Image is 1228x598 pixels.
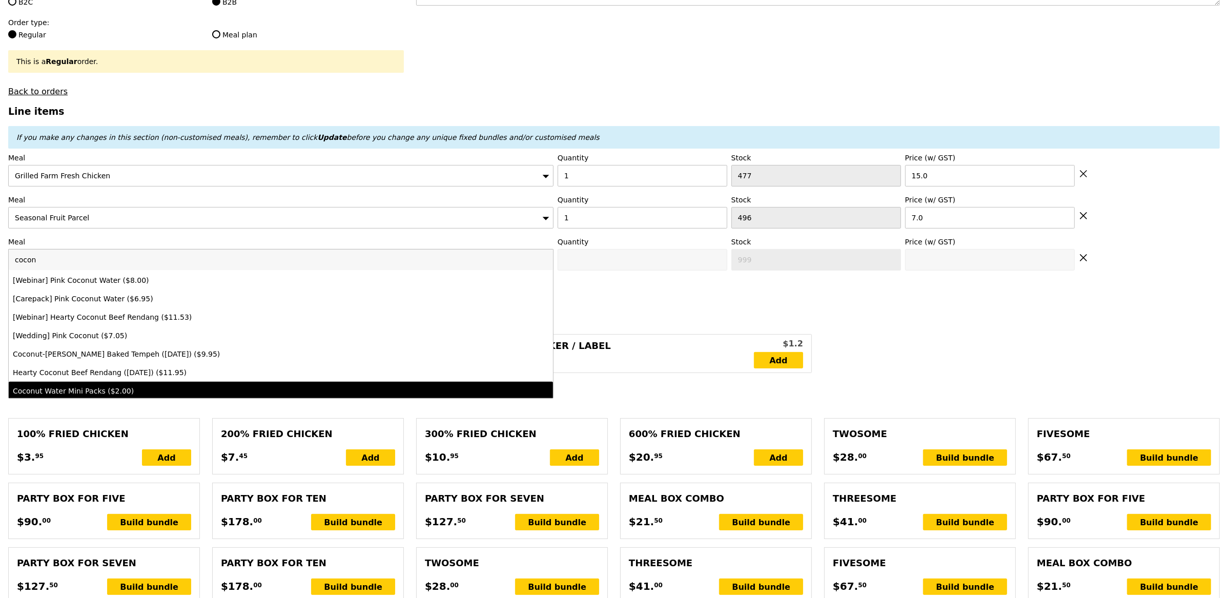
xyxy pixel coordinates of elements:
label: Regular [8,30,200,40]
label: Meal [8,153,554,163]
span: 50 [49,581,58,589]
span: 95 [654,452,663,460]
span: $7. [221,449,239,465]
span: 00 [253,517,262,525]
label: Stock [731,153,901,163]
span: Grilled Farm Fresh Chicken [15,172,110,180]
span: 00 [42,517,51,525]
div: Twosome [425,556,599,570]
div: Build bundle [107,579,191,595]
div: Coconut Water Mini Packs ($2.00) [13,386,415,396]
div: [Wedding] Pink Coconut ($7.05) [13,331,415,341]
div: Build bundle [1127,449,1211,466]
span: $28. [425,579,450,594]
span: 50 [1062,581,1071,589]
div: Party Box for Ten [221,491,395,506]
span: $90. [1037,514,1062,529]
span: $41. [833,514,858,529]
span: $90. [17,514,42,529]
label: Meal plan [212,30,404,40]
div: Build bundle [311,514,395,530]
span: $21. [629,514,654,529]
label: Meal [8,237,554,247]
div: Build bundle [719,579,803,595]
div: Threesome [629,556,803,570]
span: $127. [425,514,457,529]
span: 00 [1062,517,1071,525]
span: 00 [858,517,867,525]
div: [Webinar] Hearty Coconut Beef Rendang ($11.53) [13,312,415,322]
label: Price (w/ GST) [905,153,1075,163]
div: Party Box for Seven [17,556,191,570]
div: Build bundle [923,449,1007,466]
div: Build bundle [923,514,1007,530]
label: Price (w/ GST) [905,195,1075,205]
div: Party Box for Five [17,491,191,506]
a: Back to orders [8,87,68,96]
div: Add [550,449,599,466]
span: $67. [833,579,858,594]
label: Order type: [8,17,404,28]
div: Build bundle [1127,579,1211,595]
div: Party Box for Seven [425,491,599,506]
div: Build bundle [515,579,599,595]
h4: Unique Fixed Bundles [8,300,1220,310]
div: Fivesome [833,556,1007,570]
div: Meal Box Combo [1037,556,1211,570]
input: Regular [8,30,16,38]
div: Hearty Coconut Beef Rendang ([DATE]) ($11.95) [13,367,415,378]
span: 00 [253,581,262,589]
div: This is a order. [16,56,396,67]
div: 300% Fried Chicken [425,427,599,441]
div: Coconut-[PERSON_NAME] Baked Tempeh ([DATE]) ($9.95) [13,349,415,359]
label: Stock [731,237,901,247]
span: $21. [1037,579,1062,594]
span: $127. [17,579,49,594]
label: Quantity [558,195,727,205]
label: Quantity [558,153,727,163]
div: Build bundle [719,514,803,530]
div: [Add on] Custom Sticker / Label [425,339,754,368]
div: Build bundle [923,579,1007,595]
span: $67. [1037,449,1062,465]
em: If you make any changes in this section (non-customised meals), remember to click before you chan... [16,133,600,141]
span: $3. [17,449,35,465]
h4: Customised Meals [8,384,1220,394]
b: Update [317,133,346,141]
span: 95 [450,452,459,460]
label: Quantity [558,237,727,247]
span: $178. [221,514,253,529]
div: Build bundle [515,514,599,530]
div: Build bundle [107,514,191,530]
div: Party Box for Ten [221,556,395,570]
label: Stock [731,195,901,205]
div: Party Box for Five [1037,491,1211,506]
div: Fivesome [1037,427,1211,441]
div: Twosome [833,427,1007,441]
div: 100% Fried Chicken [17,427,191,441]
span: $10. [425,449,450,465]
input: Meal plan [212,30,220,38]
div: Threesome [833,491,1007,506]
span: 50 [654,517,663,525]
div: [Carepack] Pink Coconut Water ($6.95) [13,294,415,304]
span: 50 [858,581,867,589]
div: $1.2 [754,338,803,350]
span: $20. [629,449,654,465]
span: 00 [654,581,663,589]
div: Build bundle [311,579,395,595]
div: Build bundle [1127,514,1211,530]
span: 50 [1062,452,1071,460]
div: Add [346,449,395,466]
h3: Line items [8,106,1220,117]
span: Seasonal Fruit Parcel [15,214,89,222]
label: Price (w/ GST) [905,237,1075,247]
b: Regular [46,57,77,66]
div: [Webinar] Pink Coconut Water ($8.00) [13,275,415,285]
span: 00 [858,452,867,460]
span: 45 [239,452,248,460]
div: Meal Box Combo [629,491,803,506]
a: Add [754,352,803,368]
span: 00 [450,581,459,589]
div: Add [754,449,803,466]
